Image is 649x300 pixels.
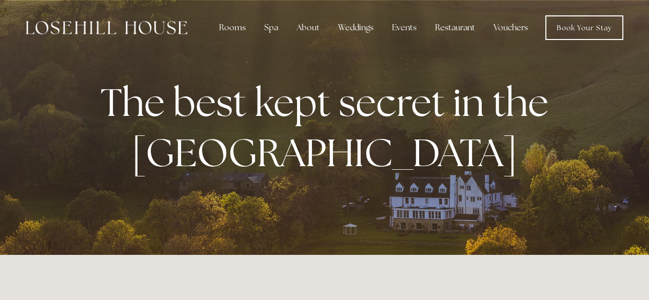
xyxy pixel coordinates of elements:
[256,17,286,38] div: Spa
[288,17,328,38] div: About
[427,17,483,38] div: Restaurant
[211,17,254,38] div: Rooms
[545,15,623,40] a: Book Your Stay
[101,77,557,177] strong: The best kept secret in the [GEOGRAPHIC_DATA]
[26,21,187,34] img: Losehill House
[485,17,536,38] a: Vouchers
[330,17,382,38] div: Weddings
[384,17,425,38] div: Events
